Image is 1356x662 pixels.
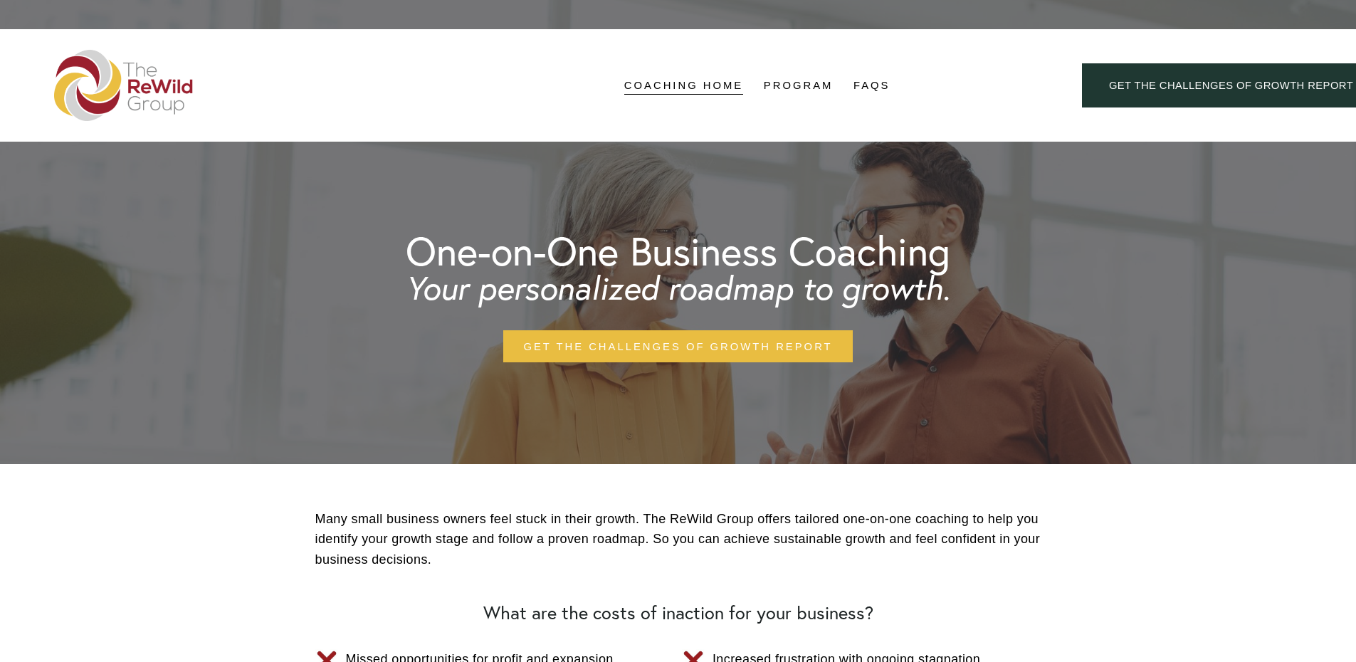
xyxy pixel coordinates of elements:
[624,75,743,96] a: Coaching Home
[315,509,1041,570] p: Many small business owners feel stuck in their growth. The ReWild Group offers tailored one-on-on...
[853,75,890,96] a: FAQs
[54,50,194,121] img: The ReWild Group
[406,231,950,271] h1: One-on-One Business Coaching
[503,330,853,362] a: get the challenges of growth report
[406,267,950,308] em: Your personalized roadmap to growth.
[315,602,1041,624] h2: What are the costs of inaction for your business?
[764,75,834,96] a: Program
